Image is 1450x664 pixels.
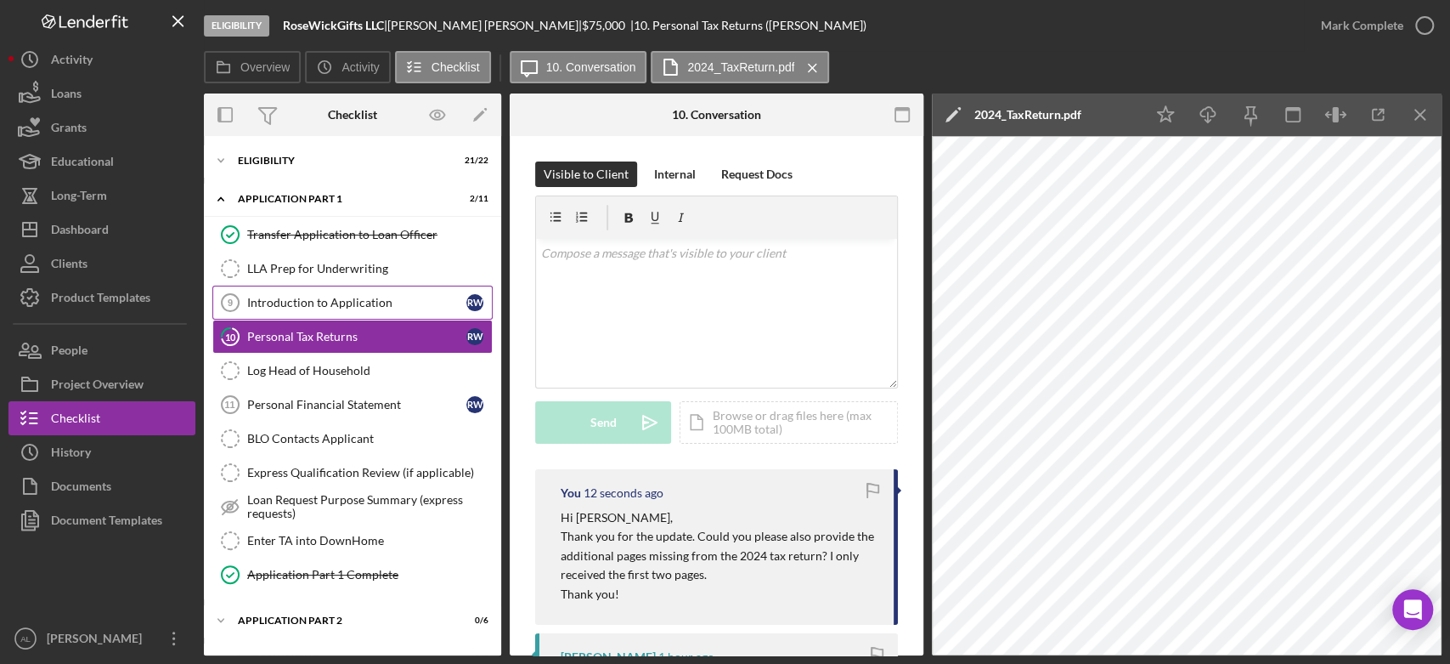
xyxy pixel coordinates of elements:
[51,43,93,81] div: Activity
[8,367,195,401] button: Project Overview
[51,213,109,251] div: Dashboard
[8,435,195,469] button: History
[432,60,480,74] label: Checklist
[247,466,492,480] div: Express Qualification Review (if applicable)
[51,77,82,115] div: Loans
[247,534,492,548] div: Enter TA into DownHome
[238,616,446,626] div: Application Part 2
[212,524,493,558] a: Enter TA into DownHome
[721,162,793,187] div: Request Docs
[212,558,493,592] a: Application Part 1 Complete
[590,401,617,444] div: Send
[341,60,379,74] label: Activity
[395,51,491,83] button: Checklist
[561,486,581,500] div: You
[212,252,493,286] a: LLA Prep for Underwriting
[224,400,234,410] tspan: 11
[51,435,91,474] div: History
[544,162,629,187] div: Visible to Client
[466,328,483,345] div: R W
[8,145,195,179] a: Educational
[247,364,492,377] div: Log Head of Household
[510,51,647,83] button: 10. Conversation
[328,108,377,122] div: Checklist
[42,621,153,660] div: [PERSON_NAME]
[51,367,144,406] div: Project Overview
[458,616,488,626] div: 0 / 6
[247,330,466,343] div: Personal Tax Returns
[225,331,236,342] tspan: 10
[51,145,114,183] div: Educational
[212,354,493,388] a: Log Head of Household
[561,527,877,584] p: Thank you for the update. Could you please also provide the additional pages missing from the 202...
[51,281,150,319] div: Product Templates
[51,179,107,217] div: Long-Term
[20,634,31,644] text: AL
[51,469,111,508] div: Documents
[212,388,493,422] a: 11Personal Financial StatementRW
[283,19,387,32] div: |
[247,568,492,582] div: Application Part 1 Complete
[658,650,714,664] time: 2025-09-15 21:45
[1321,9,1403,43] div: Mark Complete
[212,456,493,490] a: Express Qualification Review (if applicable)
[8,111,195,145] a: Grants
[387,19,582,32] div: [PERSON_NAME] [PERSON_NAME] |
[713,162,801,187] button: Request Docs
[212,422,493,456] a: BLO Contacts Applicant
[584,486,663,500] time: 2025-09-15 22:49
[8,469,195,503] a: Documents
[8,281,195,315] button: Product Templates
[687,60,794,74] label: 2024_TaxReturn.pdf
[247,228,492,241] div: Transfer Application to Loan Officer
[561,508,877,527] p: Hi [PERSON_NAME],
[51,401,100,440] div: Checklist
[651,51,829,83] button: 2024_TaxReturn.pdf
[8,213,195,247] button: Dashboard
[974,108,1081,122] div: 2024_TaxReturn.pdf
[204,51,301,83] button: Overview
[654,162,696,187] div: Internal
[535,401,671,444] button: Send
[8,333,195,367] button: People
[238,654,446,664] div: Underwriting
[238,156,446,166] div: Eligibility
[51,247,87,285] div: Clients
[212,490,493,524] a: Loan Request Purpose Summary (express requests)
[1304,9,1442,43] button: Mark Complete
[212,286,493,320] a: 9Introduction to ApplicationRW
[8,77,195,111] button: Loans
[1392,589,1433,630] div: Open Intercom Messenger
[8,247,195,281] button: Clients
[51,111,87,149] div: Grants
[305,51,390,83] button: Activity
[8,621,195,655] button: AL[PERSON_NAME]
[458,654,488,664] div: 0 / 8
[247,296,466,309] div: Introduction to Application
[561,650,656,664] div: [PERSON_NAME]
[51,333,87,372] div: People
[582,18,625,32] span: $75,000
[212,218,493,252] a: Transfer Application to Loan Officer
[672,108,761,122] div: 10. Conversation
[238,194,446,204] div: Application Part 1
[247,432,492,446] div: BLO Contacts Applicant
[51,503,162,542] div: Document Templates
[8,43,195,77] button: Activity
[8,401,195,435] button: Checklist
[228,298,233,308] tspan: 9
[8,503,195,537] button: Document Templates
[646,162,704,187] button: Internal
[458,156,488,166] div: 21 / 22
[204,15,269,37] div: Eligibility
[458,194,488,204] div: 2 / 11
[466,396,483,413] div: R W
[212,320,493,354] a: 10Personal Tax ReturnsRW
